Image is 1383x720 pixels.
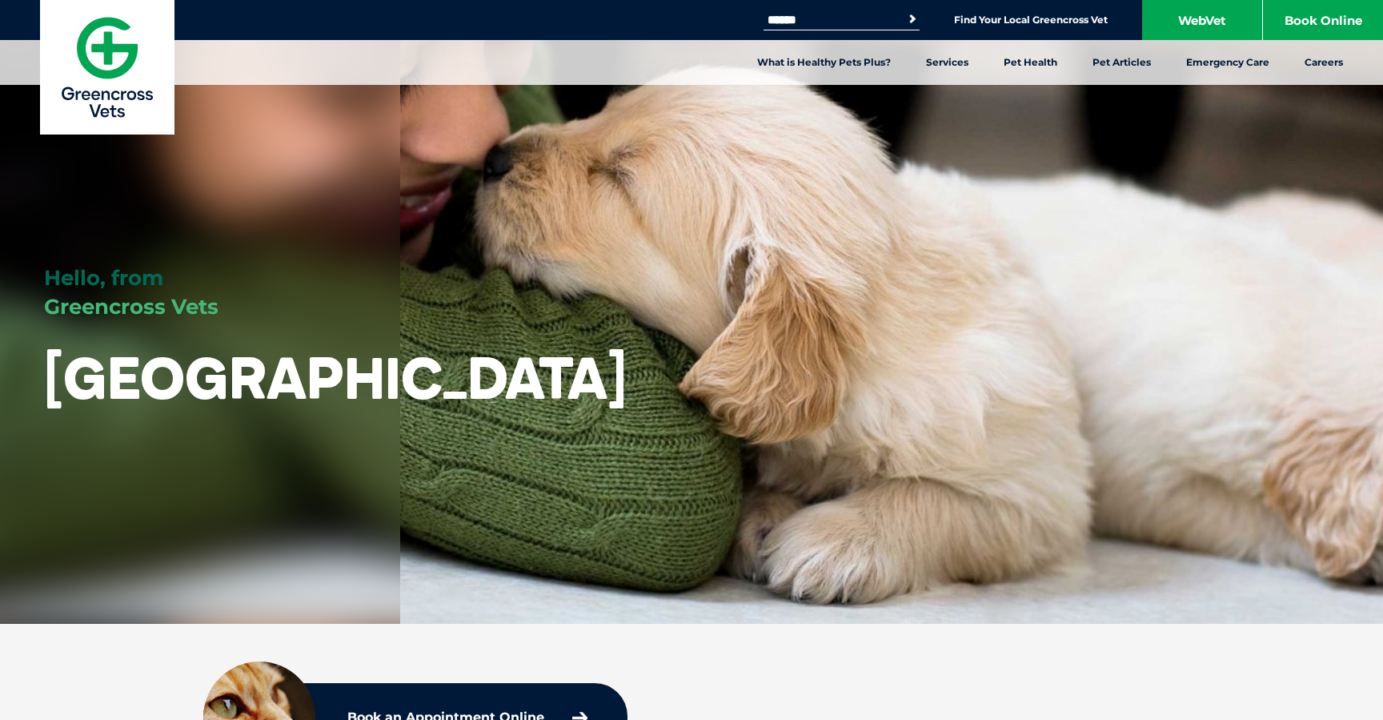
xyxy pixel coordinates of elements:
a: Pet Articles [1075,40,1169,85]
a: Find Your Local Greencross Vet [954,14,1108,26]
h1: [GEOGRAPHIC_DATA] [44,346,627,409]
a: Emergency Care [1169,40,1287,85]
a: Pet Health [986,40,1075,85]
a: Services [908,40,986,85]
span: Hello, from [44,265,163,291]
span: Greencross Vets [44,294,218,320]
a: Careers [1287,40,1361,85]
button: Search [904,11,920,27]
a: What is Healthy Pets Plus? [740,40,908,85]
